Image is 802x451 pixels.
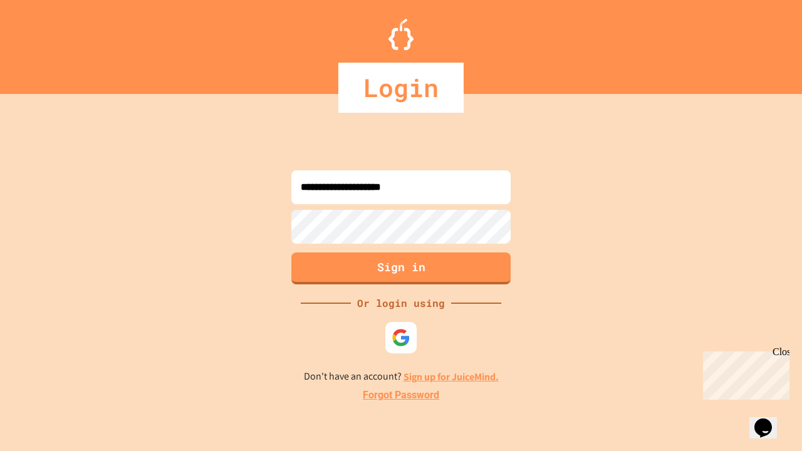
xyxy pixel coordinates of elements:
div: Or login using [351,296,451,311]
button: Sign in [291,252,511,284]
a: Sign up for JuiceMind. [404,370,499,383]
div: Login [338,63,464,113]
img: Logo.svg [388,19,414,50]
p: Don't have an account? [304,369,499,385]
iframe: chat widget [698,346,789,400]
iframe: chat widget [749,401,789,438]
div: Chat with us now!Close [5,5,86,80]
a: Forgot Password [363,388,439,403]
img: google-icon.svg [392,328,410,347]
